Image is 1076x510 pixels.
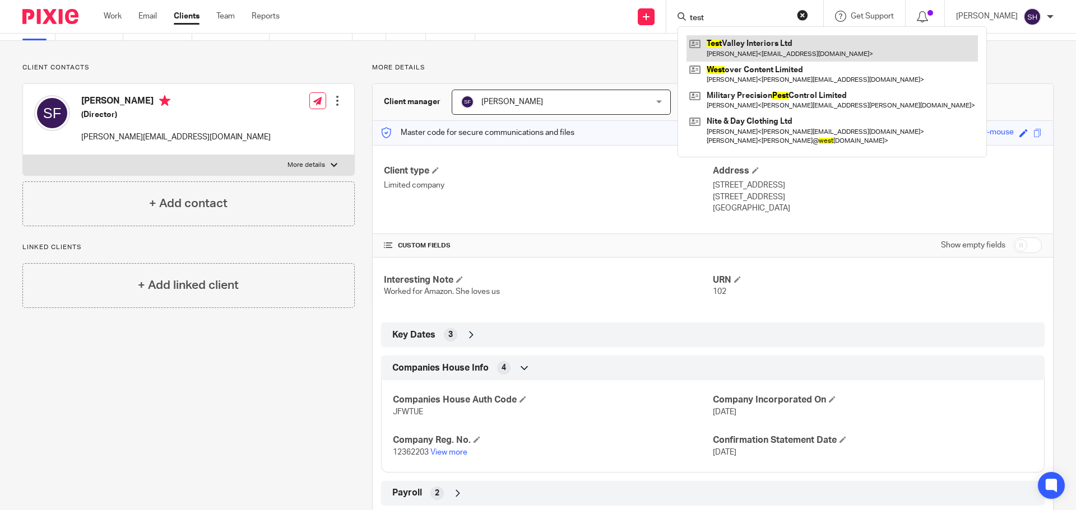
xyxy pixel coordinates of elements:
[22,9,78,24] img: Pixie
[393,394,713,406] h4: Companies House Auth Code
[384,288,500,296] span: Worked for Amazon. She loves us
[216,11,235,22] a: Team
[384,274,713,286] h4: Interesting Note
[448,329,453,340] span: 3
[392,487,422,499] span: Payroll
[287,161,325,170] p: More details
[461,95,474,109] img: svg%3E
[956,11,1018,22] p: [PERSON_NAME]
[138,11,157,22] a: Email
[252,11,280,22] a: Reports
[174,11,200,22] a: Clients
[393,434,713,446] h4: Company Reg. No.
[713,165,1042,177] h4: Address
[713,394,1033,406] h4: Company Incorporated On
[81,109,271,120] h5: (Director)
[138,277,239,294] h4: + Add linked client
[713,180,1042,191] p: [STREET_ADDRESS]
[713,288,726,296] span: 102
[104,11,122,22] a: Work
[149,195,228,212] h4: + Add contact
[713,434,1033,446] h4: Confirmation Statement Date
[34,95,70,131] img: svg%3E
[384,180,713,191] p: Limited company
[713,274,1042,286] h4: URN
[392,362,489,374] span: Companies House Info
[384,96,440,107] h3: Client manager
[393,448,429,456] span: 12362203
[713,191,1042,203] p: [STREET_ADDRESS]
[797,10,808,21] button: Clear
[430,448,467,456] a: View more
[393,408,423,416] span: JFWTUE
[689,13,790,24] input: Search
[392,329,435,341] span: Key Dates
[713,448,736,456] span: [DATE]
[502,362,506,373] span: 4
[941,240,1005,251] label: Show empty fields
[381,127,574,138] p: Master code for secure communications and files
[713,203,1042,214] p: [GEOGRAPHIC_DATA]
[22,63,355,72] p: Client contacts
[372,63,1054,72] p: More details
[159,95,170,106] i: Primary
[713,408,736,416] span: [DATE]
[481,98,543,106] span: [PERSON_NAME]
[1023,8,1041,26] img: svg%3E
[384,241,713,250] h4: CUSTOM FIELDS
[435,488,439,499] span: 2
[22,243,355,252] p: Linked clients
[851,12,894,20] span: Get Support
[81,132,271,143] p: [PERSON_NAME][EMAIL_ADDRESS][DOMAIN_NAME]
[384,165,713,177] h4: Client type
[81,95,271,109] h4: [PERSON_NAME]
